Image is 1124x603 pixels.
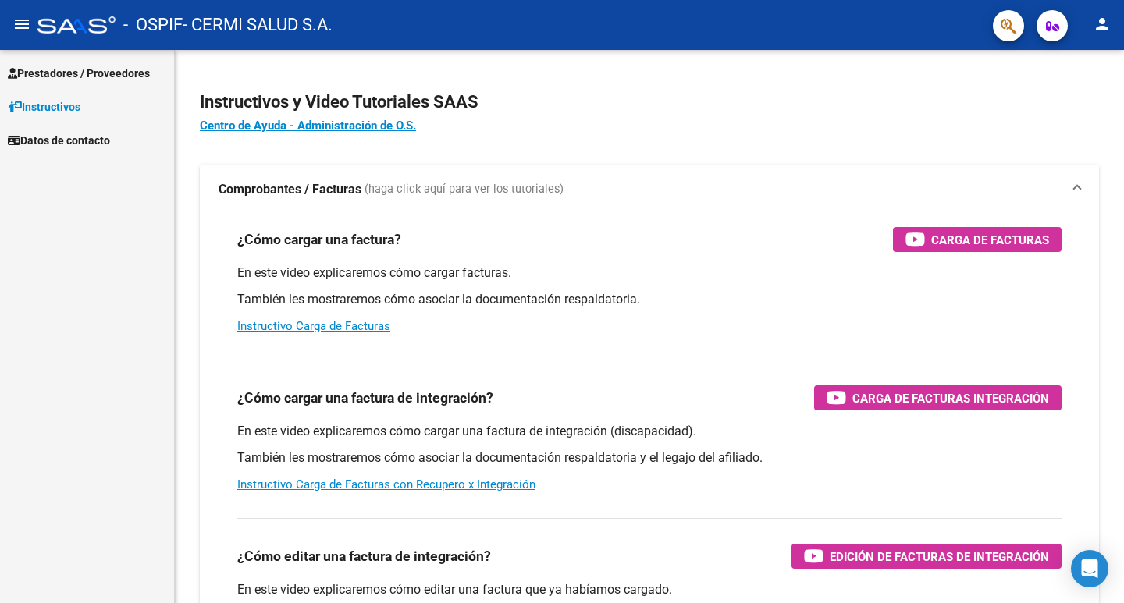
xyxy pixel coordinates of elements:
[237,545,491,567] h3: ¿Cómo editar una factura de integración?
[219,181,361,198] strong: Comprobantes / Facturas
[8,65,150,82] span: Prestadores / Proveedores
[1093,15,1112,34] mat-icon: person
[830,547,1049,566] span: Edición de Facturas de integración
[237,477,535,491] a: Instructivo Carga de Facturas con Recupero x Integración
[852,388,1049,408] span: Carga de Facturas Integración
[8,132,110,149] span: Datos de contacto
[12,15,31,34] mat-icon: menu
[183,8,333,42] span: - CERMI SALUD S.A.
[237,319,390,333] a: Instructivo Carga de Facturas
[8,98,80,115] span: Instructivos
[931,230,1049,250] span: Carga de Facturas
[200,165,1099,215] mat-expansion-panel-header: Comprobantes / Facturas (haga click aquí para ver los tutoriales)
[365,181,564,198] span: (haga click aquí para ver los tutoriales)
[237,264,1062,282] p: En este video explicaremos cómo cargar facturas.
[237,387,493,409] h3: ¿Cómo cargar una factura de integración?
[814,385,1062,410] button: Carga de Facturas Integración
[237,229,401,250] h3: ¿Cómo cargar una factura?
[1071,550,1108,587] div: Open Intercom Messenger
[200,87,1099,117] h2: Instructivos y Video Tutoriales SAAS
[200,119,416,133] a: Centro de Ayuda - Administración de O.S.
[237,581,1062,598] p: En este video explicaremos cómo editar una factura que ya habíamos cargado.
[791,544,1062,569] button: Edición de Facturas de integración
[237,291,1062,308] p: También les mostraremos cómo asociar la documentación respaldatoria.
[237,449,1062,466] p: También les mostraremos cómo asociar la documentación respaldatoria y el legajo del afiliado.
[123,8,183,42] span: - OSPIF
[237,423,1062,440] p: En este video explicaremos cómo cargar una factura de integración (discapacidad).
[893,227,1062,252] button: Carga de Facturas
